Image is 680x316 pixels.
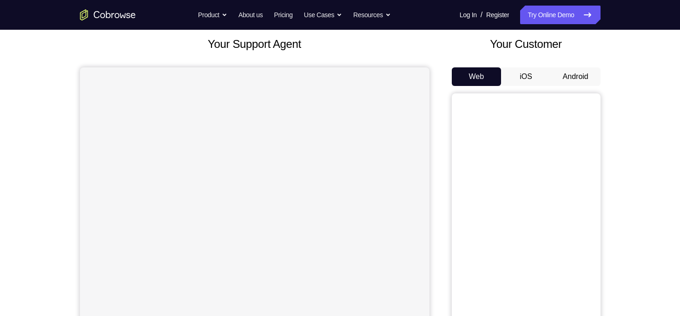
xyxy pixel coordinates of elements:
[353,6,391,24] button: Resources
[551,67,601,86] button: Android
[198,6,227,24] button: Product
[520,6,600,24] a: Try Online Demo
[481,9,482,20] span: /
[460,6,477,24] a: Log In
[452,36,601,53] h2: Your Customer
[501,67,551,86] button: iOS
[80,9,136,20] a: Go to the home page
[80,36,429,53] h2: Your Support Agent
[238,6,263,24] a: About us
[304,6,342,24] button: Use Cases
[274,6,292,24] a: Pricing
[486,6,509,24] a: Register
[452,67,502,86] button: Web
